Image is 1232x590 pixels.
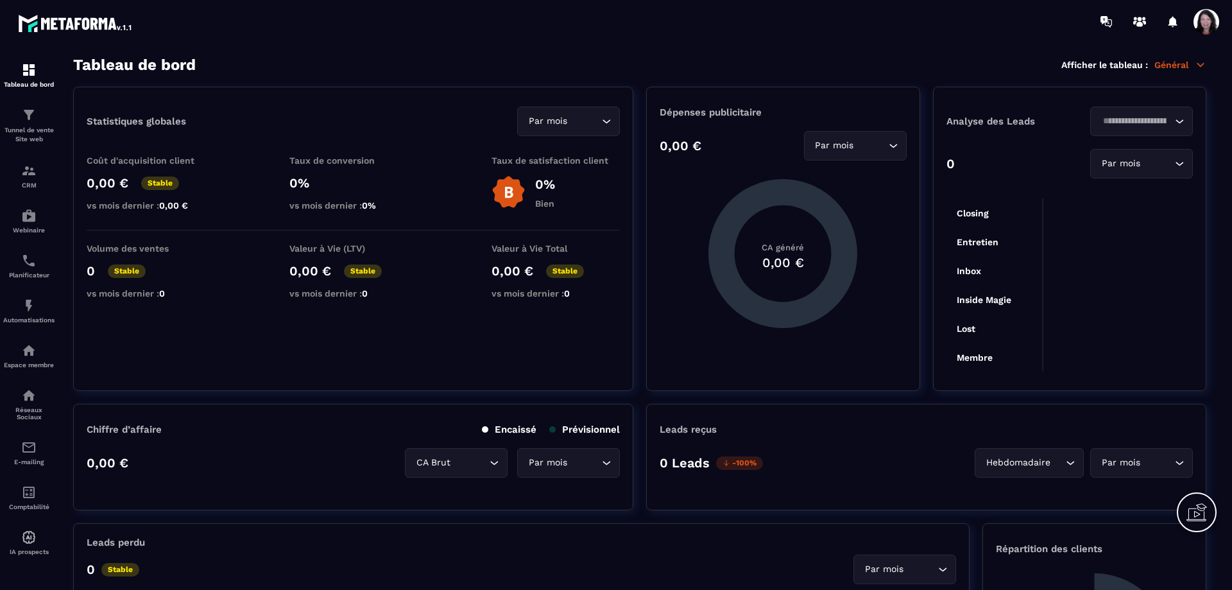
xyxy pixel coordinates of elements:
[73,56,196,74] h3: Tableau de bord
[3,182,55,189] p: CRM
[21,440,37,455] img: email
[3,272,55,279] p: Planificateur
[975,448,1084,478] div: Search for option
[1090,448,1193,478] div: Search for option
[159,288,165,299] span: 0
[3,317,55,324] p: Automatisations
[1143,157,1172,171] input: Search for option
[549,424,620,435] p: Prévisionnel
[1053,456,1063,470] input: Search for option
[21,107,37,123] img: formation
[660,424,717,435] p: Leads reçus
[492,155,620,166] p: Taux de satisfaction client
[87,243,215,254] p: Volume des ventes
[3,81,55,88] p: Tableau de bord
[289,200,418,211] p: vs mois dernier :
[906,562,935,577] input: Search for option
[3,430,55,475] a: emailemailE-mailing
[289,263,331,279] p: 0,00 €
[517,107,620,136] div: Search for option
[526,114,570,128] span: Par mois
[660,107,906,118] p: Dépenses publicitaire
[3,548,55,555] p: IA prospects
[535,177,555,192] p: 0%
[804,131,907,161] div: Search for option
[535,198,555,209] p: Bien
[492,288,620,299] p: vs mois dernier :
[3,361,55,369] p: Espace membre
[492,243,620,254] p: Valeur à Vie Total
[1099,114,1172,128] input: Search for option
[956,237,998,247] tspan: Entretien
[3,458,55,465] p: E-mailing
[1099,456,1143,470] span: Par mois
[956,352,992,363] tspan: Membre
[3,288,55,333] a: automationsautomationsAutomatisations
[87,424,162,435] p: Chiffre d’affaire
[87,200,215,211] p: vs mois dernier :
[362,200,376,211] span: 0%
[1143,456,1172,470] input: Search for option
[21,530,37,545] img: automations
[3,243,55,288] a: schedulerschedulerPlanificateur
[289,155,418,166] p: Taux de conversion
[3,227,55,234] p: Webinaire
[3,503,55,510] p: Comptabilité
[996,543,1193,555] p: Répartition des clients
[21,208,37,223] img: automations
[3,333,55,378] a: automationsautomationsEspace membre
[946,156,955,171] p: 0
[87,288,215,299] p: vs mois dernier :
[21,163,37,178] img: formation
[108,265,146,278] p: Stable
[87,537,145,548] p: Leads perdu
[660,455,710,471] p: 0 Leads
[1154,59,1206,71] p: Général
[87,155,215,166] p: Coût d'acquisition client
[570,114,599,128] input: Search for option
[3,53,55,98] a: formationformationTableau de bord
[21,388,37,403] img: social-network
[492,175,526,209] img: b-badge-o.b3b20ee6.svg
[87,263,95,279] p: 0
[141,177,179,190] p: Stable
[3,153,55,198] a: formationformationCRM
[956,208,988,219] tspan: Closing
[1099,157,1143,171] span: Par mois
[956,266,980,276] tspan: Inbox
[453,456,486,470] input: Search for option
[18,12,133,35] img: logo
[956,295,1011,306] tspan: Inside Magie
[289,288,418,299] p: vs mois dernier :
[159,200,188,211] span: 0,00 €
[3,126,55,144] p: Tunnel de vente Site web
[1090,107,1193,136] div: Search for option
[857,139,886,153] input: Search for option
[413,456,453,470] span: CA Brut
[862,562,906,577] span: Par mois
[21,62,37,78] img: formation
[21,253,37,268] img: scheduler
[482,424,536,435] p: Encaissé
[3,406,55,421] p: Réseaux Sociaux
[3,98,55,153] a: formationformationTunnel de vente Site web
[564,288,570,299] span: 0
[526,456,570,470] span: Par mois
[344,265,382,278] p: Stable
[87,175,128,191] p: 0,00 €
[956,324,975,334] tspan: Lost
[3,378,55,430] a: social-networksocial-networkRéseaux Sociaux
[3,198,55,243] a: automationsautomationsWebinaire
[405,448,508,478] div: Search for option
[87,116,186,127] p: Statistiques globales
[517,448,620,478] div: Search for option
[21,485,37,500] img: accountant
[87,455,128,471] p: 0,00 €
[101,563,139,577] p: Stable
[1090,149,1193,178] div: Search for option
[812,139,857,153] span: Par mois
[716,456,763,470] p: -100%
[289,243,418,254] p: Valeur à Vie (LTV)
[3,475,55,520] a: accountantaccountantComptabilité
[660,138,701,153] p: 0,00 €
